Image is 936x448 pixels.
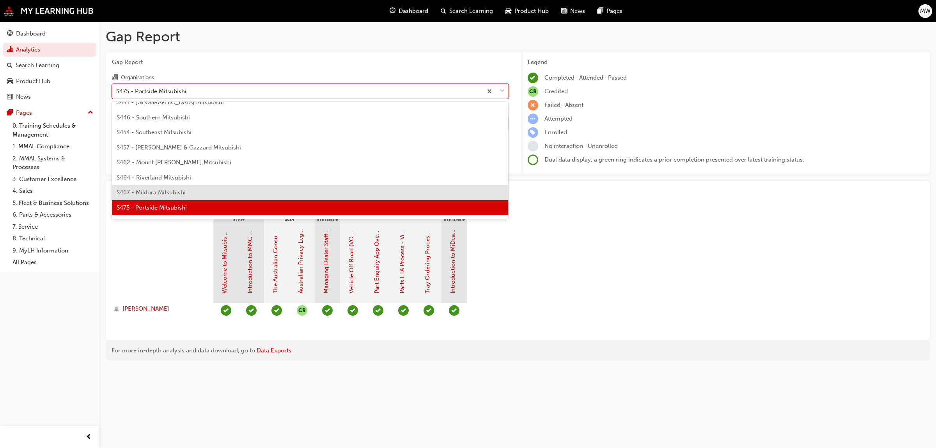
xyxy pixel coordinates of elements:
span: prev-icon [86,432,92,442]
span: organisation-icon [112,74,118,81]
div: Search Learning [16,61,59,70]
a: News [3,90,96,104]
span: Enrolled [544,129,567,136]
button: MW [918,4,932,18]
span: guage-icon [390,6,395,16]
a: car-iconProduct Hub [499,3,555,19]
span: Product Hub [514,7,549,16]
span: Credited [544,88,568,95]
span: No interaction · Unenrolled [544,142,618,149]
a: Search Learning [3,58,96,73]
span: learningRecordVerb_PASS-icon [271,305,282,316]
span: pages-icon [7,110,13,117]
a: All Pages [9,256,96,268]
img: mmal [4,6,94,16]
span: S475 - Portside Mitsubishi [117,204,187,211]
span: Search Learning [449,7,493,16]
a: search-iconSearch Learning [434,3,499,19]
span: Failed · Absent [544,101,583,108]
span: learningRecordVerb_COMPLETE-icon [347,305,358,316]
span: S446 - Southern Mitsubishi [117,114,190,121]
span: news-icon [561,6,567,16]
span: Attempted [544,115,573,122]
span: S454 - Southeast Mitsubishi [117,129,191,136]
span: down-icon [500,86,505,96]
div: For more in-depth analysis and data download, go to [112,346,924,355]
a: Dashboard [3,27,96,41]
span: learningRecordVerb_NONE-icon [528,141,538,151]
span: learningRecordVerb_COMPLETE-icon [424,305,434,316]
span: news-icon [7,94,13,101]
span: car-icon [7,78,13,85]
span: search-icon [7,62,12,69]
button: Pages [3,106,96,120]
a: Data Exports [257,347,291,354]
span: learningRecordVerb_PASS-icon [322,305,333,316]
span: guage-icon [7,30,13,37]
span: S441 - [GEOGRAPHIC_DATA] Mitsubishi [117,99,224,106]
a: pages-iconPages [591,3,629,19]
span: S467 - Mildura Mitsubishi [117,189,186,196]
span: Dashboard [399,7,428,16]
span: learningRecordVerb_ENROLL-icon [528,127,538,138]
a: 4. Sales [9,185,96,197]
span: pages-icon [597,6,603,16]
a: 1. MMAL Compliance [9,140,96,153]
a: guage-iconDashboard [383,3,434,19]
a: 8. Technical [9,233,96,245]
a: 7. Service [9,221,96,233]
a: 2. MMAL Systems & Processes [9,153,96,173]
span: null-icon [528,86,538,97]
span: S462 - Mount [PERSON_NAME] Mitsubishi [117,159,231,166]
span: learningRecordVerb_COMPLETE-icon [398,305,409,316]
a: Parts ETA Process - Video [399,224,406,293]
span: chart-icon [7,46,13,53]
span: [PERSON_NAME] [122,304,169,313]
a: Part Enquiry App Overview - Video [373,199,380,293]
a: [PERSON_NAME] [113,304,206,313]
a: Product Hub [3,74,96,89]
a: 5. Fleet & Business Solutions [9,197,96,209]
span: Dual data display; a green ring indicates a prior completion presented over latest training status. [544,156,804,163]
button: null-icon [297,305,307,316]
div: Organisations [121,74,154,82]
span: Pages [606,7,622,16]
div: Product Hub [16,77,50,86]
a: Managing Dealer Staff SAP Records [323,198,330,293]
button: DashboardAnalyticsSearch LearningProduct HubNews [3,25,96,106]
a: news-iconNews [555,3,591,19]
a: 0. Training Schedules & Management [9,120,96,140]
span: learningRecordVerb_COMPLETE-icon [528,73,538,83]
div: Dashboard [16,29,46,38]
span: search-icon [441,6,446,16]
a: 9. MyLH Information [9,245,96,257]
span: learningRecordVerb_COMPLETE-icon [221,305,231,316]
span: MW [920,7,931,16]
span: learningRecordVerb_FAIL-icon [528,100,538,110]
h1: Gap Report [106,28,930,45]
a: Analytics [3,43,96,57]
div: Legend [528,58,924,67]
div: S475 - Portside Mitsubishi [116,87,186,96]
div: News [16,92,31,101]
a: Introduction to MiDealerAssist [449,212,456,293]
span: learningRecordVerb_PASS-icon [449,305,459,316]
span: car-icon [505,6,511,16]
span: learningRecordVerb_ATTEMPT-icon [528,114,538,124]
span: learningRecordVerb_PASS-icon [246,305,257,316]
span: up-icon [88,108,93,118]
div: Pages [16,108,32,117]
span: S464 - Riverland Mitsubishi [117,174,191,181]
span: S457 - [PERSON_NAME] & Gazzard Mitsubishi [117,144,241,151]
span: Gap Report [112,58,509,67]
a: 3. Customer Excellence [9,173,96,185]
span: Completed · Attended · Passed [544,74,627,81]
span: learningRecordVerb_COMPLETE-icon [373,305,383,316]
a: 6. Parts & Accessories [9,209,96,221]
span: News [570,7,585,16]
